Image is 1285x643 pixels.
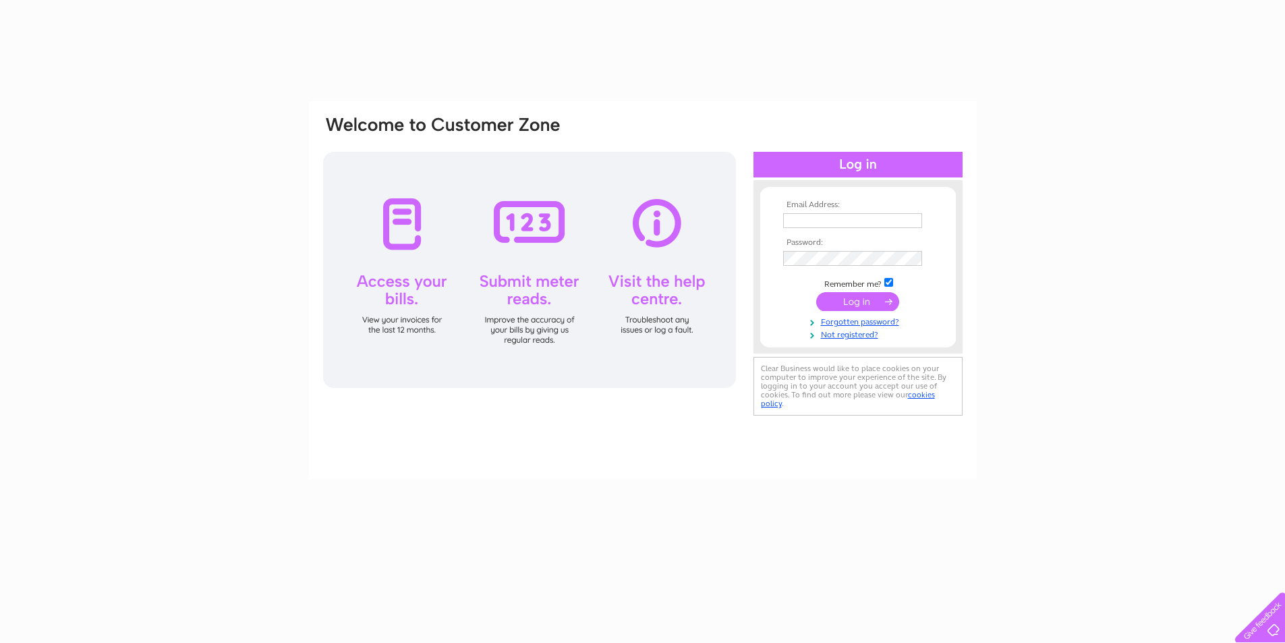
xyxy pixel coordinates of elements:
[783,314,936,327] a: Forgotten password?
[761,390,935,408] a: cookies policy
[753,357,963,416] div: Clear Business would like to place cookies on your computer to improve your experience of the sit...
[780,276,936,289] td: Remember me?
[816,292,899,311] input: Submit
[780,200,936,210] th: Email Address:
[780,238,936,248] th: Password:
[783,327,936,340] a: Not registered?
